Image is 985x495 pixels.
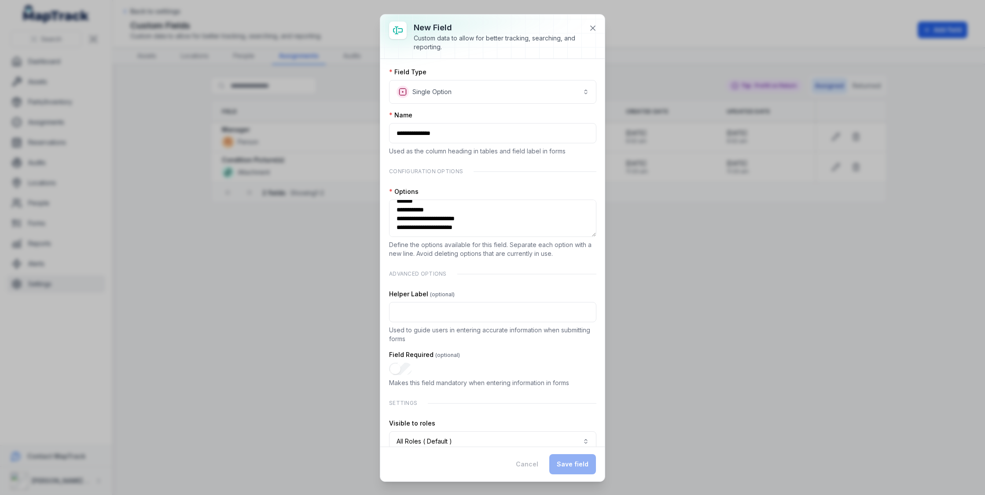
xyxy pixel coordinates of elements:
[389,111,412,120] label: Name
[389,163,596,180] div: Configuration Options
[389,200,596,237] textarea: :r5d:-form-item-label
[389,68,426,76] label: Field Type
[389,431,596,451] button: All Roles ( Default )
[414,22,582,34] h3: New field
[389,147,596,156] p: Used as the column heading in tables and field label in forms
[389,123,596,143] input: :r5c:-form-item-label
[389,80,596,104] button: Single Option
[389,290,455,298] label: Helper Label
[389,419,435,428] label: Visible to roles
[414,34,582,51] div: Custom data to allow for better tracking, searching, and reporting.
[389,240,596,258] p: Define the options available for this field. Separate each option with a new line. Avoid deleting...
[389,302,596,322] input: :r5e:-form-item-label
[389,350,460,359] label: Field Required
[389,326,596,343] p: Used to guide users in entering accurate information when submitting forms
[389,394,596,412] div: Settings
[389,265,596,283] div: Advanced Options
[389,363,412,375] input: :r5f:-form-item-label
[389,379,596,387] p: Makes this field mandatory when entering information in forms
[389,187,419,196] label: Options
